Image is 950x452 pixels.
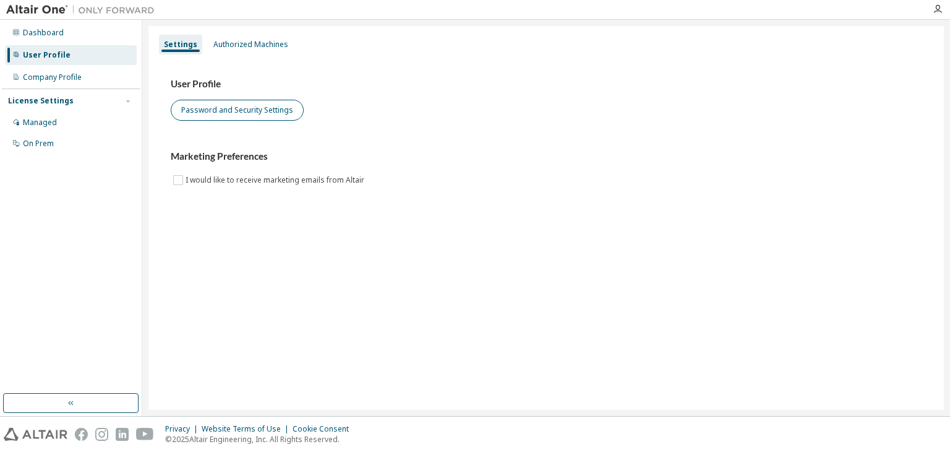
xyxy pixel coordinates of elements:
img: instagram.svg [95,428,108,441]
div: Cookie Consent [293,424,356,434]
div: Company Profile [23,72,82,82]
div: License Settings [8,96,74,106]
div: Dashboard [23,28,64,38]
h3: Marketing Preferences [171,150,922,163]
img: altair_logo.svg [4,428,67,441]
img: youtube.svg [136,428,154,441]
div: Privacy [165,424,202,434]
img: facebook.svg [75,428,88,441]
button: Password and Security Settings [171,100,304,121]
label: I would like to receive marketing emails from Altair [186,173,367,188]
div: User Profile [23,50,71,60]
div: Settings [164,40,197,50]
div: On Prem [23,139,54,149]
div: Website Terms of Use [202,424,293,434]
img: linkedin.svg [116,428,129,441]
p: © 2025 Altair Engineering, Inc. All Rights Reserved. [165,434,356,445]
h3: User Profile [171,78,922,90]
div: Managed [23,118,57,128]
img: Altair One [6,4,161,16]
div: Authorized Machines [213,40,288,50]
